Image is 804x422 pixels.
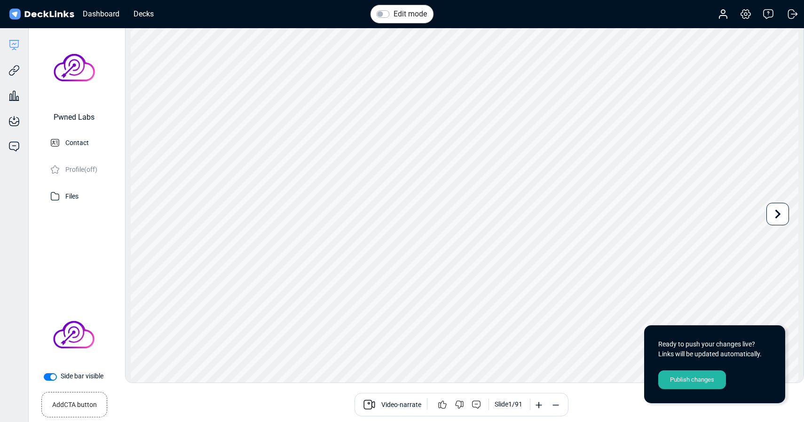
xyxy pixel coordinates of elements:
[394,8,427,20] label: Edit mode
[54,112,95,123] div: Pwned Labs
[65,163,97,175] p: Profile (off)
[52,396,97,410] small: Add CTA button
[41,35,107,100] img: avatar
[129,8,158,20] div: Decks
[658,339,771,359] div: Ready to push your changes live? Links will be updated automatically.
[61,371,103,381] label: Side bar visible
[8,8,76,21] img: DeckLinks
[65,190,79,201] p: Files
[41,302,107,368] img: Company Banner
[495,399,522,409] div: Slide 1 / 91
[65,136,89,148] p: Contact
[381,400,421,411] span: Video-narrate
[78,8,124,20] div: Dashboard
[658,370,726,389] div: Publish changes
